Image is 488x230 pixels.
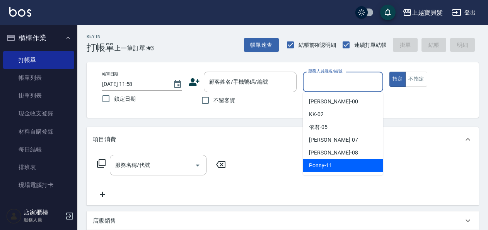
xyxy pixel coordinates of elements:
p: 項目消費 [93,136,116,144]
a: 掛單列表 [3,87,74,105]
a: 現金收支登錄 [3,105,74,122]
a: 排班表 [3,158,74,176]
button: 指定 [389,72,406,87]
p: 服務人員 [24,216,63,223]
img: Logo [9,7,31,17]
button: Choose date, selected date is 2025-09-13 [168,75,187,94]
button: 不指定 [405,72,427,87]
span: 不留客資 [213,96,235,105]
label: 帳單日期 [102,71,118,77]
img: Person [6,208,22,224]
p: 店販銷售 [93,217,116,225]
div: 項目消費 [87,127,479,152]
span: 依君 -05 [309,123,328,131]
a: 帳單列表 [3,69,74,87]
div: 店販銷售 [87,211,479,230]
span: Ponny -11 [309,161,332,170]
a: 材料自購登錄 [3,123,74,141]
h5: 店家櫃檯 [24,209,63,216]
a: 打帳單 [3,51,74,69]
span: 鎖定日期 [114,95,136,103]
button: 櫃檯作業 [3,28,74,48]
a: 現場電腦打卡 [3,176,74,194]
button: 預約管理 [3,197,74,218]
div: 上越寶貝髮 [412,8,443,17]
span: 上一筆訂單:#3 [114,43,154,53]
button: Open [191,159,204,172]
a: 每日結帳 [3,141,74,158]
button: 登出 [449,5,479,20]
span: 結帳前確認明細 [299,41,336,49]
span: KK -02 [309,110,324,118]
button: save [380,5,396,20]
button: 帳單速查 [244,38,279,52]
span: [PERSON_NAME] -07 [309,136,358,144]
input: YYYY/MM/DD hh:mm [102,78,165,91]
h2: Key In [87,34,114,39]
button: 上越寶貝髮 [399,5,446,21]
span: [PERSON_NAME] -00 [309,98,358,106]
h3: 打帳單 [87,42,114,53]
span: 連續打單結帳 [354,41,387,49]
span: [PERSON_NAME] -08 [309,149,358,157]
label: 服務人員姓名/編號 [308,68,342,74]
